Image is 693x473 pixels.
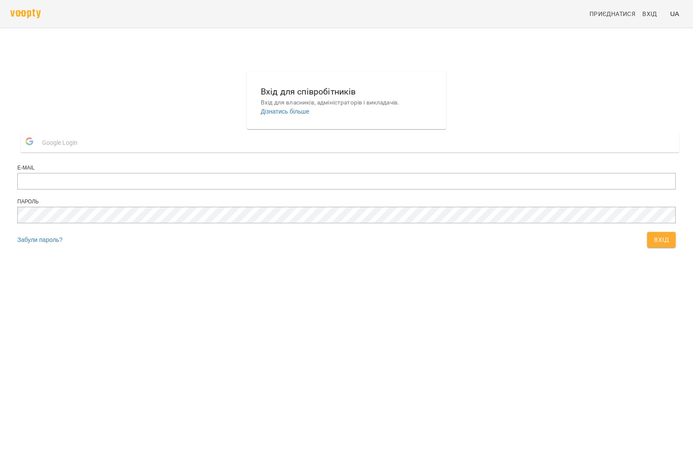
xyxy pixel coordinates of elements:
[670,9,679,18] span: UA
[254,78,439,123] button: Вхід для співробітниківВхід для власників, адміністраторів і викладачів.Дізнатись більше
[261,108,309,115] a: Дізнатись більше
[586,6,639,22] a: Приєднатися
[21,133,679,152] button: Google Login
[17,236,62,243] a: Забули пароль?
[17,164,676,172] div: E-mail
[642,9,657,19] span: Вхід
[589,9,635,19] span: Приєднатися
[17,198,676,206] div: Пароль
[639,6,667,22] a: Вхід
[10,9,41,18] img: voopty.png
[42,134,82,151] span: Google Login
[654,235,669,245] span: Вхід
[667,6,683,22] button: UA
[261,85,432,98] h6: Вхід для співробітників
[647,232,676,248] button: Вхід
[261,98,432,107] p: Вхід для власників, адміністраторів і викладачів.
